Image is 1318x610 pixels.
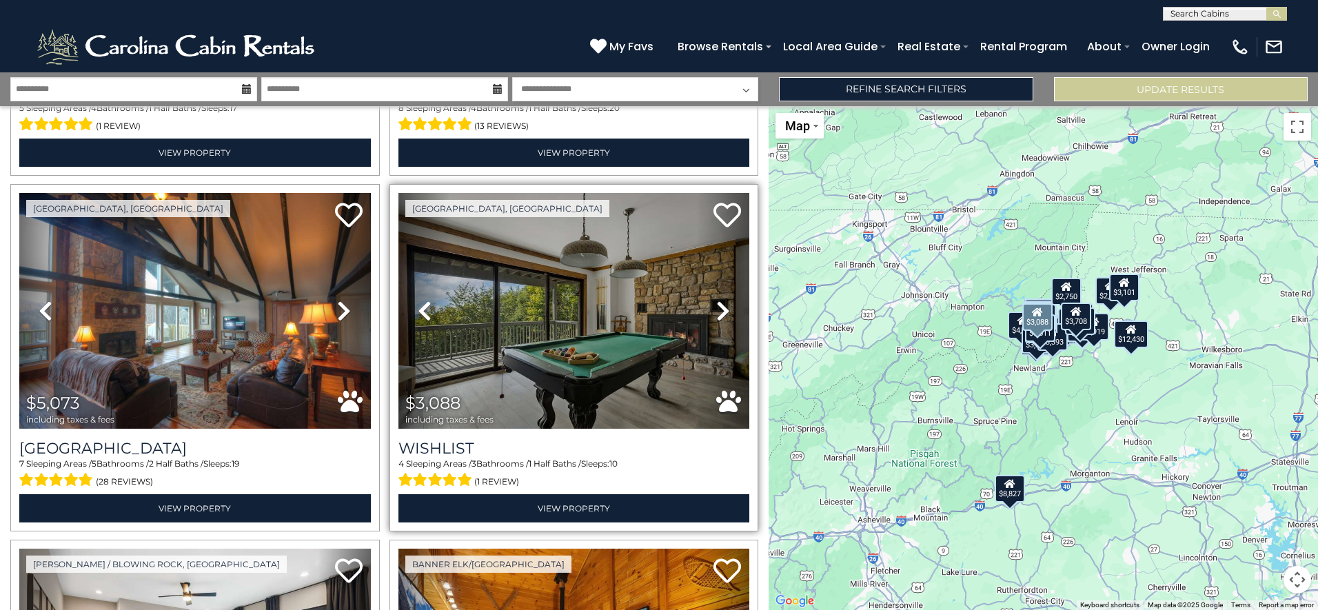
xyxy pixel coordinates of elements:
div: $5,073 [1025,304,1055,332]
a: View Property [19,494,371,522]
a: [PERSON_NAME] / Blowing Rock, [GEOGRAPHIC_DATA] [26,556,287,573]
div: $3,101 [1108,274,1139,301]
span: (28 reviews) [96,473,153,491]
div: $3,393 [1037,323,1068,351]
div: $2,491 [1023,298,1053,325]
div: Sleeping Areas / Bathrooms / Sleeps: [398,102,750,135]
button: Toggle fullscreen view [1284,113,1311,141]
a: Browse Rentals [671,34,770,59]
a: Refine Search Filters [779,77,1033,101]
img: thumbnail_163276095.jpeg [19,193,371,428]
div: $6,459 [1024,299,1054,327]
div: $5,456 [1023,301,1053,328]
span: Map [785,119,810,133]
div: $2,750 [1051,277,1081,305]
a: Banner Elk/[GEOGRAPHIC_DATA] [405,556,571,573]
a: Rental Program [973,34,1074,59]
span: Map data ©2025 Google [1148,601,1223,609]
button: Change map style [775,113,824,139]
div: $2,812 [1064,307,1095,334]
button: Map camera controls [1284,566,1311,593]
div: $12,430 [1113,321,1148,348]
div: $6,172 [1021,328,1051,356]
a: View Property [398,494,750,522]
div: $3,511 [1025,314,1055,342]
span: 3 [472,458,476,469]
a: Real Estate [891,34,967,59]
span: 4 [398,458,404,469]
a: My Favs [590,38,657,56]
h3: Majestic Mountain Haus [19,439,371,458]
a: Terms [1231,601,1250,609]
img: Google [772,592,818,610]
span: 17 [230,103,237,113]
img: phone-regular-white.png [1230,37,1250,57]
img: thumbnail_167104263.jpeg [398,193,750,428]
span: 2 Half Baths / [149,458,203,469]
a: Add to favorites [335,557,363,587]
img: mail-regular-white.png [1264,37,1284,57]
span: $5,073 [26,393,80,413]
div: $8,827 [995,474,1025,502]
a: Add to favorites [713,557,741,587]
span: 7 [19,458,24,469]
div: $2,429 [1095,276,1126,304]
span: including taxes & fees [26,415,114,424]
button: Update Results [1054,77,1308,101]
div: $5,106 [1067,315,1097,343]
span: 5 [19,103,24,113]
span: 5 [92,458,97,469]
span: including taxes & fees [405,415,494,424]
a: About [1080,34,1128,59]
div: $4,227 [1008,311,1038,338]
a: View Property [398,139,750,167]
span: (1 review) [474,473,519,491]
span: 4 [471,103,476,113]
a: Add to favorites [713,201,741,231]
a: [GEOGRAPHIC_DATA], [GEOGRAPHIC_DATA] [26,200,230,217]
a: Owner Login [1135,34,1217,59]
span: 1 Half Baths / [529,103,581,113]
div: $2,085 [1026,305,1057,332]
div: $3,088 [1022,303,1053,330]
span: 1 Half Baths / [149,103,201,113]
div: $2,169 [1067,314,1097,342]
span: (1 review) [96,117,141,135]
div: $2,919 [1079,312,1109,340]
span: 20 [609,103,620,113]
div: $3,708 [1060,303,1091,330]
span: 10 [609,458,618,469]
span: 19 [232,458,239,469]
span: (13 reviews) [474,117,529,135]
a: Open this area in Google Maps (opens a new window) [772,592,818,610]
a: View Property [19,139,371,167]
div: $7,299 [1058,308,1088,336]
span: 1 Half Baths / [529,458,581,469]
a: Wishlist [398,439,750,458]
a: [GEOGRAPHIC_DATA] [19,439,371,458]
div: Sleeping Areas / Bathrooms / Sleeps: [19,102,371,135]
div: Sleeping Areas / Bathrooms / Sleeps: [398,458,750,491]
a: Report a map error [1259,601,1314,609]
a: Local Area Guide [776,34,884,59]
div: $3,737 [1021,325,1051,353]
a: [GEOGRAPHIC_DATA], [GEOGRAPHIC_DATA] [405,200,609,217]
span: 4 [91,103,97,113]
img: White-1-2.png [34,26,321,68]
span: $3,088 [405,393,460,413]
button: Keyboard shortcuts [1080,600,1139,610]
span: My Favs [609,38,653,55]
div: Sleeping Areas / Bathrooms / Sleeps: [19,458,371,491]
a: Add to favorites [335,201,363,231]
span: 8 [398,103,404,113]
